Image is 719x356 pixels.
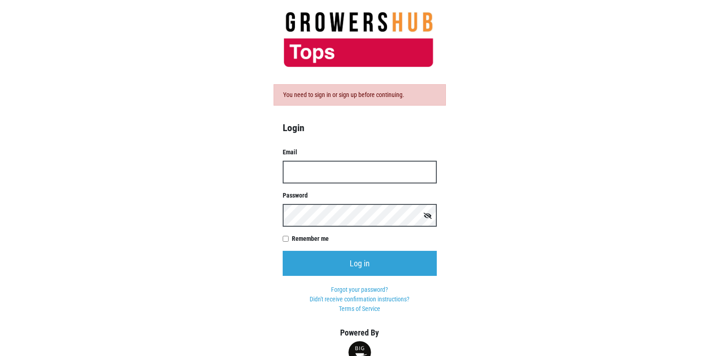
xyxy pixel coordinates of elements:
a: Didn't receive confirmation instructions? [310,295,409,303]
div: You need to sign in or sign up before continuing. [274,84,446,106]
label: Password [283,191,437,200]
h4: Login [283,122,437,134]
a: Terms of Service [339,305,380,312]
a: Forgot your password? [331,286,388,293]
label: Remember me [292,234,437,244]
img: 279edf242af8f9d49a69d9d2afa010fb.png [269,11,451,68]
h5: Powered By [269,328,451,338]
label: Email [283,147,437,157]
input: Log in [283,251,437,276]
